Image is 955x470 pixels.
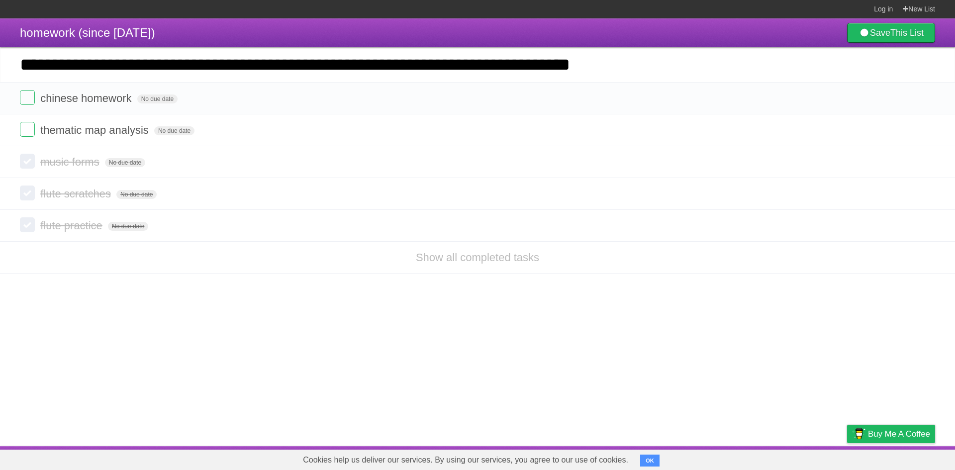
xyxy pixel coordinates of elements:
span: music forms [40,156,102,168]
label: Done [20,90,35,105]
span: Cookies help us deliver our services. By using our services, you agree to our use of cookies. [293,450,638,470]
a: SaveThis List [847,23,935,43]
span: No due date [116,190,157,199]
a: Suggest a feature [872,449,935,468]
a: Developers [748,449,788,468]
a: Buy me a coffee [847,425,935,443]
a: Privacy [834,449,860,468]
span: thematic map analysis [40,124,151,136]
span: chinese homework [40,92,134,104]
span: homework (since [DATE]) [20,26,155,39]
a: Terms [800,449,822,468]
span: flute practice [40,219,105,232]
a: Show all completed tasks [416,251,539,264]
label: Done [20,154,35,169]
span: No due date [137,94,178,103]
label: Done [20,217,35,232]
b: This List [890,28,924,38]
span: Buy me a coffee [868,425,930,443]
span: No due date [105,158,145,167]
span: No due date [108,222,148,231]
button: OK [640,455,660,467]
label: Done [20,186,35,200]
span: flute scratches [40,188,113,200]
a: About [715,449,736,468]
label: Done [20,122,35,137]
img: Buy me a coffee [852,425,865,442]
span: No due date [154,126,194,135]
